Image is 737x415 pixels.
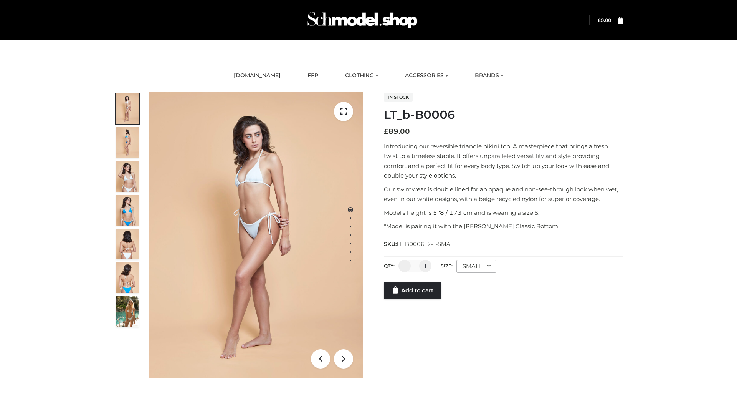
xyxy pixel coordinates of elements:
label: QTY: [384,263,395,269]
bdi: 0.00 [598,17,611,23]
p: Introducing our reversible triangle bikini top. A masterpiece that brings a fresh twist to a time... [384,141,623,181]
a: FFP [302,67,324,84]
a: CLOTHING [339,67,384,84]
img: ArielClassicBikiniTop_CloudNine_AzureSky_OW114ECO_8-scaled.jpg [116,262,139,293]
span: SKU: [384,239,457,249]
a: BRANDS [469,67,509,84]
img: Schmodel Admin 964 [305,5,420,35]
p: *Model is pairing it with the [PERSON_NAME] Classic Bottom [384,221,623,231]
a: [DOMAIN_NAME] [228,67,286,84]
p: Model’s height is 5 ‘8 / 173 cm and is wearing a size S. [384,208,623,218]
span: In stock [384,93,413,102]
span: £ [598,17,601,23]
span: LT_B0006_2-_-SMALL [397,241,456,247]
div: SMALL [456,260,496,273]
img: ArielClassicBikiniTop_CloudNine_AzureSky_OW114ECO_1-scaled.jpg [116,93,139,124]
img: Arieltop_CloudNine_AzureSky2.jpg [116,296,139,327]
img: ArielClassicBikiniTop_CloudNine_AzureSky_OW114ECO_1 [149,92,363,378]
img: ArielClassicBikiniTop_CloudNine_AzureSky_OW114ECO_2-scaled.jpg [116,127,139,158]
a: £0.00 [598,17,611,23]
span: £ [384,127,388,136]
label: Size: [441,263,453,269]
img: ArielClassicBikiniTop_CloudNine_AzureSky_OW114ECO_4-scaled.jpg [116,195,139,226]
bdi: 89.00 [384,127,410,136]
a: ACCESSORIES [399,67,454,84]
h1: LT_b-B0006 [384,108,623,122]
a: Add to cart [384,282,441,299]
p: Our swimwear is double lined for an opaque and non-see-through look when wet, even in our white d... [384,184,623,204]
img: ArielClassicBikiniTop_CloudNine_AzureSky_OW114ECO_7-scaled.jpg [116,229,139,259]
img: ArielClassicBikiniTop_CloudNine_AzureSky_OW114ECO_3-scaled.jpg [116,161,139,192]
